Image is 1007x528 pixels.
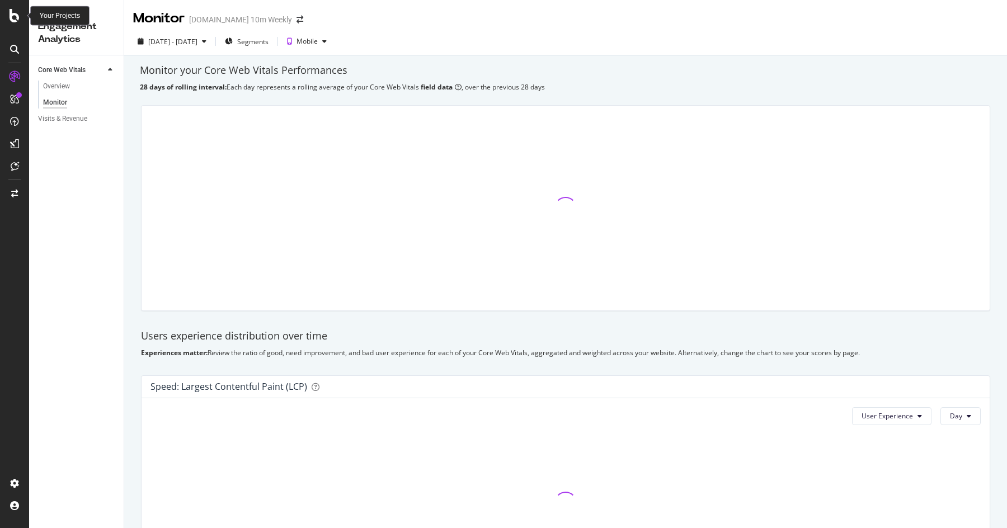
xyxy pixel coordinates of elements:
div: Your Projects [40,11,80,21]
a: Visits & Revenue [38,113,116,125]
div: arrow-right-arrow-left [297,16,303,23]
a: Core Web Vitals [38,64,105,76]
div: Monitor [133,9,185,28]
a: Overview [43,81,116,92]
button: [DATE] - [DATE] [133,32,211,50]
div: Overview [43,81,70,92]
span: Segments [237,37,269,46]
span: User Experience [862,411,913,421]
b: 28 days of rolling interval: [140,82,227,92]
button: User Experience [852,407,931,425]
button: Mobile [283,32,331,50]
span: Day [950,411,962,421]
span: [DATE] - [DATE] [148,37,197,46]
b: field data [421,82,453,92]
button: Segments [220,32,273,50]
div: Each day represents a rolling average of your Core Web Vitals , over the previous 28 days [140,82,991,92]
div: Core Web Vitals [38,64,86,76]
div: Engagement Analytics [38,20,115,46]
div: Review the ratio of good, need improvement, and bad user experience for each of your Core Web Vit... [141,348,990,357]
div: [DOMAIN_NAME] 10m Weekly [189,14,292,25]
div: Monitor your Core Web Vitals Performances [140,63,991,78]
b: Experiences matter: [141,348,208,357]
div: Monitor [43,97,67,109]
div: Mobile [297,38,318,45]
div: Users experience distribution over time [141,329,990,343]
button: Day [940,407,981,425]
div: Visits & Revenue [38,113,87,125]
div: Speed: Largest Contentful Paint (LCP) [150,381,307,392]
a: Monitor [43,97,116,109]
